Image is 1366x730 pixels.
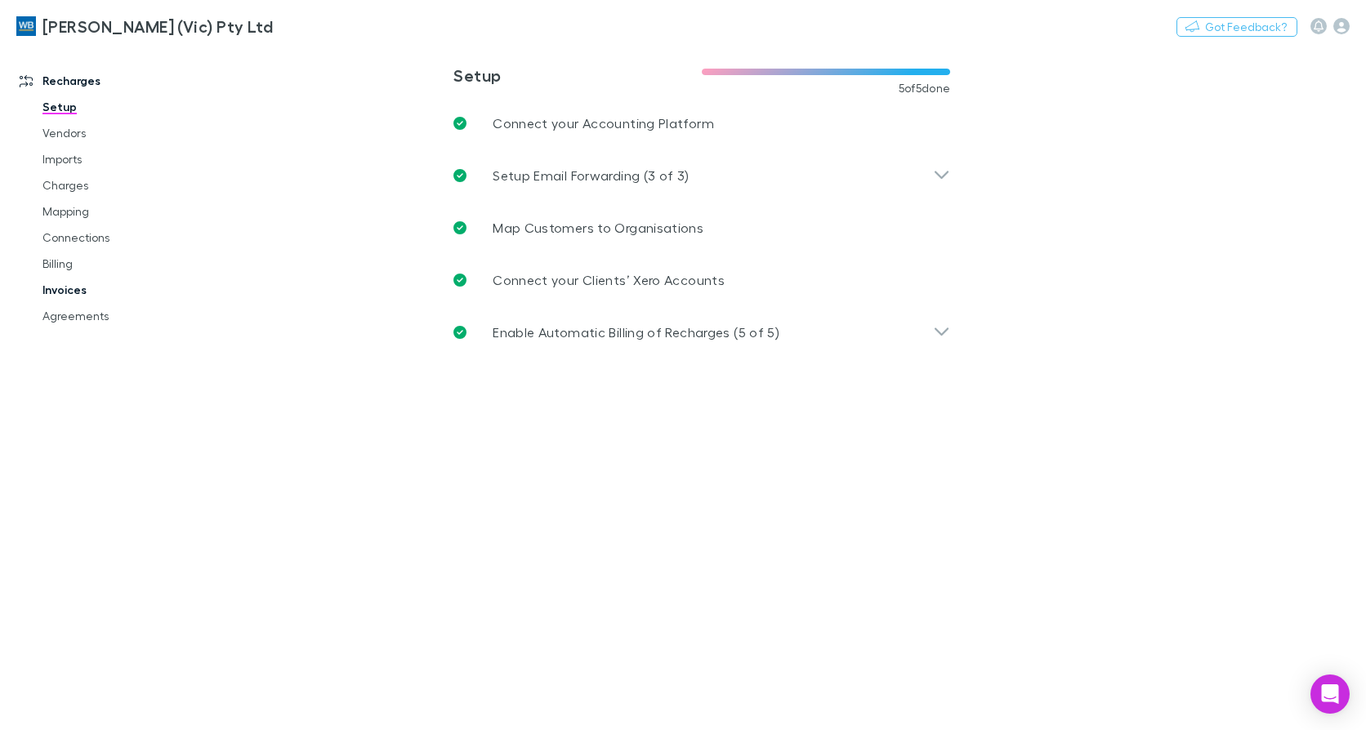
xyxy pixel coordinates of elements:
[440,202,963,254] a: Map Customers to Organisations
[1310,674,1350,714] div: Open Intercom Messenger
[7,7,283,46] a: [PERSON_NAME] (Vic) Pty Ltd
[493,114,714,133] p: Connect your Accounting Platform
[899,82,951,95] span: 5 of 5 done
[26,172,217,198] a: Charges
[440,97,963,149] a: Connect your Accounting Platform
[26,146,217,172] a: Imports
[26,277,217,303] a: Invoices
[26,303,217,329] a: Agreements
[26,198,217,225] a: Mapping
[3,68,217,94] a: Recharges
[493,218,703,238] p: Map Customers to Organisations
[26,251,217,277] a: Billing
[493,270,725,290] p: Connect your Clients’ Xero Accounts
[42,16,273,36] h3: [PERSON_NAME] (Vic) Pty Ltd
[453,65,702,85] h3: Setup
[26,120,217,146] a: Vendors
[493,323,779,342] p: Enable Automatic Billing of Recharges (5 of 5)
[16,16,36,36] img: William Buck (Vic) Pty Ltd's Logo
[440,306,963,358] div: Enable Automatic Billing of Recharges (5 of 5)
[440,254,963,306] a: Connect your Clients’ Xero Accounts
[493,166,689,185] p: Setup Email Forwarding (3 of 3)
[440,149,963,202] div: Setup Email Forwarding (3 of 3)
[26,94,217,120] a: Setup
[1176,17,1297,37] button: Got Feedback?
[26,225,217,251] a: Connections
